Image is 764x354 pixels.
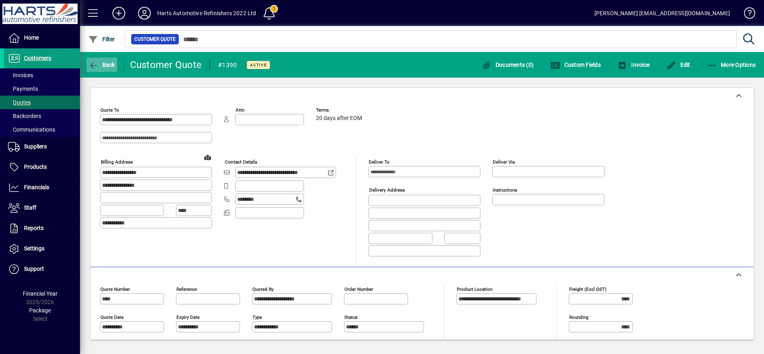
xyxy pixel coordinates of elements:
button: Back [86,58,117,72]
mat-label: Quoted by [252,286,274,292]
span: Edit [666,62,690,68]
a: Support [4,259,80,279]
span: Invoice [618,62,650,68]
span: Active [250,62,267,68]
span: Reports [24,225,44,231]
span: Staff [24,204,36,211]
div: [PERSON_NAME] [EMAIL_ADDRESS][DOMAIN_NAME] [594,7,730,20]
span: Support [24,266,44,272]
mat-label: Order number [344,286,373,292]
span: Products [24,164,47,170]
button: Custom Fields [548,58,603,72]
mat-label: Deliver via [493,159,515,165]
button: Invoice [616,58,652,72]
a: Staff [4,198,80,218]
a: Home [4,28,80,48]
span: Filter [88,36,115,42]
button: Profile [132,6,157,20]
mat-label: Reference [176,286,197,292]
a: Payments [4,82,80,96]
a: View on map [201,151,214,164]
span: Backorders [8,113,41,119]
button: Edit [664,58,692,72]
a: Products [4,157,80,177]
div: Customer Quote [130,58,202,71]
span: More Options [707,62,756,68]
div: #1390 [218,59,237,72]
span: Home [24,34,39,41]
span: Customer Quote [134,35,176,43]
span: Financial Year [23,290,58,297]
a: Quotes [4,96,80,109]
button: Filter [86,32,117,46]
span: Back [88,62,115,68]
a: Communications [4,123,80,136]
a: Suppliers [4,137,80,157]
span: Suppliers [24,143,47,150]
mat-label: Deliver To [369,159,390,165]
span: Payments [8,86,38,92]
mat-label: Quote date [100,314,124,320]
mat-label: Quote number [100,286,130,292]
a: Financials [4,178,80,198]
mat-label: Attn [236,107,244,113]
mat-label: Expiry date [176,314,200,320]
span: Invoices [8,72,33,78]
button: Add [106,6,132,20]
mat-label: Rounding [569,314,588,320]
button: Documents (0) [480,58,536,72]
div: Harts Automotive Refinishers 2022 Ltd [157,7,256,20]
mat-label: Instructions [493,187,517,193]
span: Package [29,307,51,314]
a: Knowledge Base [738,2,754,28]
mat-label: Status [344,314,358,320]
mat-label: Quote To [100,107,119,113]
span: Quotes [8,99,31,106]
span: Customers [24,55,51,61]
span: Settings [24,245,44,252]
span: 20 days after EOM [316,115,362,122]
a: Reports [4,218,80,238]
a: Backorders [4,109,80,123]
mat-label: Freight (excl GST) [569,286,606,292]
a: Settings [4,239,80,259]
button: More Options [705,58,758,72]
span: Documents (0) [482,62,534,68]
app-page-header-button: Back [80,58,124,72]
mat-label: Type [252,314,262,320]
span: Custom Fields [550,62,601,68]
span: Communications [8,126,55,133]
mat-label: Product location [457,286,492,292]
a: Invoices [4,68,80,82]
span: Financials [24,184,49,190]
span: Terms [316,108,364,113]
